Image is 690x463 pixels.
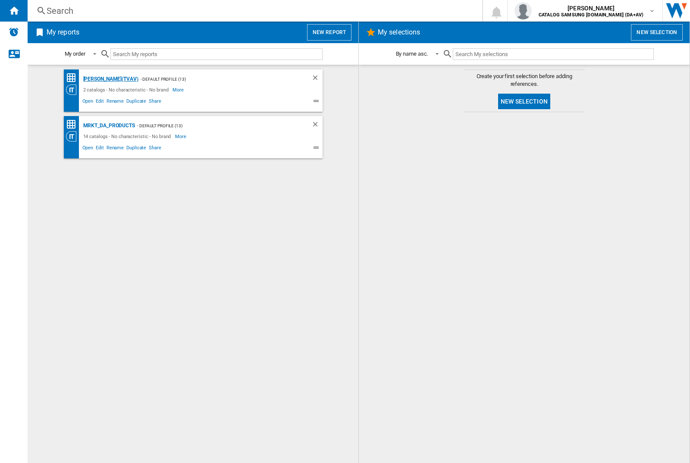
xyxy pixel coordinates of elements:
[81,85,173,95] div: 2 catalogs - No characteristic - No brand
[172,85,185,95] span: More
[45,24,81,41] h2: My reports
[105,144,125,154] span: Rename
[81,74,138,85] div: [PERSON_NAME](TVAV)
[9,27,19,37] img: alerts-logo.svg
[105,97,125,107] span: Rename
[81,131,176,142] div: 14 catalogs - No characteristic - No brand
[125,144,147,154] span: Duplicate
[307,24,351,41] button: New report
[66,131,81,142] div: Category View
[311,74,323,85] div: Delete
[47,5,460,17] div: Search
[110,48,323,60] input: Search My reports
[631,24,683,41] button: New selection
[135,120,294,131] div: - Default profile (13)
[376,24,422,41] h2: My selections
[66,119,81,130] div: Price Matrix
[94,97,105,107] span: Edit
[81,144,95,154] span: Open
[175,131,188,142] span: More
[94,144,105,154] span: Edit
[147,97,163,107] span: Share
[81,120,135,131] div: MRKT_DA_PRODUCTS
[65,50,85,57] div: My order
[311,120,323,131] div: Delete
[66,85,81,95] div: Category View
[81,97,95,107] span: Open
[396,50,428,57] div: By name asc.
[453,48,653,60] input: Search My selections
[539,4,643,13] span: [PERSON_NAME]
[138,74,294,85] div: - Default profile (13)
[514,2,532,19] img: profile.jpg
[498,94,550,109] button: New selection
[125,97,147,107] span: Duplicate
[66,72,81,83] div: Price Matrix
[464,72,585,88] span: Create your first selection before adding references.
[147,144,163,154] span: Share
[539,12,643,18] b: CATALOG SAMSUNG [DOMAIN_NAME] (DA+AV)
